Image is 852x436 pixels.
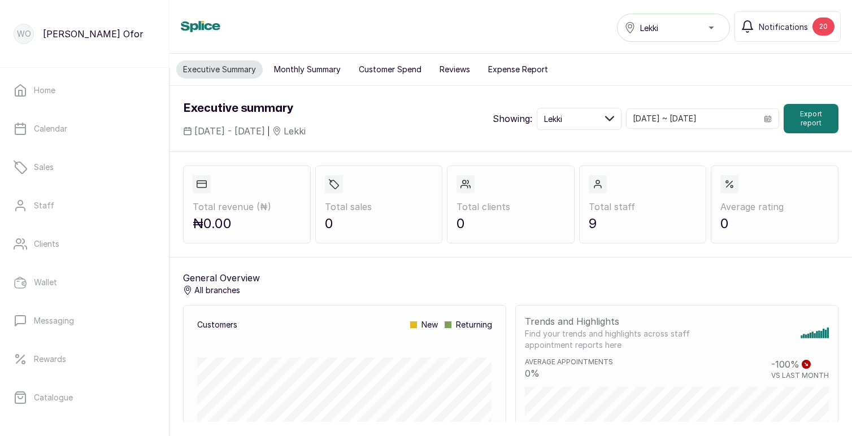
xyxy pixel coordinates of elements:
p: Find your trends and highlights across staff appointment reports here [525,328,707,351]
p: Rewards [34,354,66,365]
p: VS LAST MONTH [771,371,829,380]
p: 0 [720,213,829,234]
span: Lekki [640,22,658,34]
button: Lekki [537,108,621,130]
p: returning [445,319,492,330]
p: new [410,319,438,330]
p: Trends and Highlights [525,315,707,328]
p: Total revenue ( ₦ ) [193,200,301,213]
p: Home [34,85,55,96]
p: WO [17,28,31,40]
p: 0 % [525,367,613,380]
p: ₦0.00 [193,213,301,234]
span: [DATE] - [DATE] [194,124,265,138]
button: Notifications20 [734,11,841,42]
a: Messaging [9,305,160,337]
p: Customers [197,319,237,330]
button: Executive Summary [176,60,263,79]
span: Notifications [759,21,808,33]
p: [PERSON_NAME] Ofor [43,27,144,41]
button: Lekki [617,14,730,42]
a: Staff [9,190,160,221]
h1: Executive summary [183,99,306,117]
a: Clients [9,228,160,260]
p: 9 [589,213,697,234]
p: Total sales [325,200,433,213]
p: Showing: [493,112,532,125]
button: Export report [784,104,838,133]
p: Calendar [34,123,67,134]
p: Total clients [457,200,565,213]
button: Expense Report [481,60,555,79]
span: -100 % [771,357,799,371]
p: Sales [34,162,54,173]
span: All branches [194,285,240,296]
a: Wallet [9,267,160,298]
span: Lekki [284,124,306,138]
a: Rewards [9,343,160,375]
span: Lekki [544,113,562,125]
button: Reviews [433,60,477,79]
p: Messaging [34,315,74,326]
a: Sales [9,151,160,183]
p: Average rating [720,200,829,213]
p: Catalogue [34,392,73,403]
p: Average appointments [525,357,613,367]
p: 0 [325,213,433,234]
a: Catalogue [9,382,160,413]
input: Select date [627,109,757,128]
svg: calendar [764,115,772,123]
p: Staff [34,200,54,211]
div: 20 [812,18,834,36]
p: Wallet [34,277,57,288]
a: Calendar [9,113,160,145]
button: Customer Spend [352,60,428,79]
p: General Overview [183,271,260,285]
p: Clients [34,238,59,250]
button: Monthly Summary [267,60,347,79]
p: Total staff [589,200,697,213]
span: | [267,125,270,137]
a: Home [9,75,160,106]
p: 0 [457,213,565,234]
